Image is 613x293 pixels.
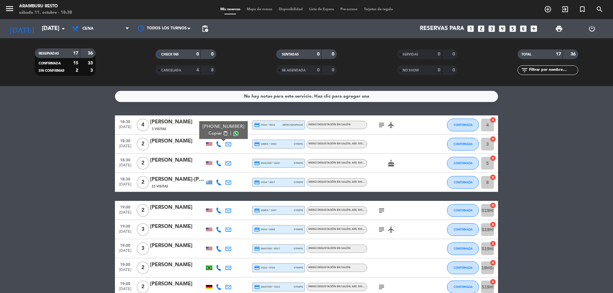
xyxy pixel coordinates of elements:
[294,246,303,251] span: stripe
[351,162,368,164] span: , ARS 300.000
[447,138,479,150] button: CONFIRMADA
[137,176,149,189] span: 2
[447,157,479,170] button: CONFIRMADA
[452,68,456,72] strong: 0
[39,52,59,55] span: RESERVADAS
[254,265,275,271] span: visa * 9720
[332,52,336,56] strong: 0
[308,266,351,269] span: Menú degustación en salón
[519,25,527,33] i: looks_6
[161,53,179,56] span: CHECK INS
[387,226,395,233] i: airplanemode_active
[498,25,506,33] i: looks_4
[88,61,94,65] strong: 33
[19,10,72,16] div: sábado 11. octubre - 18:38
[117,203,133,210] span: 19:00
[294,161,303,165] span: stripe
[378,207,385,214] i: subject
[530,25,538,33] i: add_box
[117,182,133,190] span: [DATE]
[351,143,368,145] span: , ARS 300.000
[196,52,199,56] strong: 0
[152,184,168,189] span: 23 Visitas
[351,285,368,288] span: , ARS 300.000
[308,143,368,145] span: Menú degustación en salón
[308,181,368,183] span: Menú degustación en salón
[201,25,209,33] span: pending_actions
[447,176,479,189] button: CONFIRMADA
[117,268,133,275] span: [DATE]
[490,260,496,266] i: cancel
[294,208,303,212] span: stripe
[276,8,306,11] span: Disponibilidad
[351,181,368,183] span: , ARS 300.000
[254,227,275,232] span: visa * 9268
[387,121,395,129] i: airplanemode_active
[137,138,149,150] span: 2
[447,223,479,236] button: CONFIRMADA
[579,5,586,13] i: turned_in_not
[447,242,479,255] button: CONFIRMADA
[137,119,149,131] span: 4
[254,208,276,213] span: amex * 1007
[137,223,149,236] span: 3
[254,227,260,232] i: credit_card
[575,19,608,38] div: LOG OUT
[490,202,496,209] i: cancel
[490,155,496,161] i: cancel
[117,249,133,256] span: [DATE]
[117,144,133,151] span: [DATE]
[150,118,204,126] div: [PERSON_NAME]
[117,222,133,230] span: 19:00
[254,284,260,290] i: credit_card
[117,156,133,163] span: 18:30
[490,279,496,285] i: cancel
[254,265,260,271] i: credit_card
[488,25,496,33] i: looks_3
[211,52,215,56] strong: 0
[137,261,149,274] span: 2
[282,53,299,56] span: SENTADAS
[39,62,61,65] span: CONFIRMADA
[211,68,215,72] strong: 8
[150,175,204,184] div: [PERSON_NAME]-[PERSON_NAME]
[454,123,473,127] span: CONFIRMADA
[117,137,133,144] span: 18:30
[387,159,395,167] i: cake
[308,228,368,231] span: Menú degustación en salón
[254,246,280,252] span: master * 8517
[117,163,133,171] span: [DATE]
[454,247,473,250] span: CONFIRMADA
[150,223,204,231] div: [PERSON_NAME]
[447,204,479,217] button: CONFIRMADA
[152,127,166,132] span: 3 Visitas
[117,175,133,182] span: 18:30
[244,93,369,100] div: No hay notas para este servicio. Haz clic para agregar una
[466,25,475,33] i: looks_one
[596,5,603,13] i: search
[378,283,385,291] i: subject
[555,25,563,33] span: print
[137,157,149,170] span: 2
[76,68,78,73] strong: 2
[294,227,303,231] span: stripe
[254,284,280,290] span: master * 0314
[490,240,496,247] i: cancel
[447,119,479,131] button: CONFIRMADA
[254,160,280,166] span: master * 6547
[254,246,260,252] i: credit_card
[117,118,133,125] span: 18:30
[403,69,419,72] span: NO SHOW
[308,162,368,164] span: Menú degustación en salón
[208,130,228,137] button: Copiarcontent_paste
[351,209,368,211] span: , ARS 300.000
[477,25,485,33] i: looks_two
[294,180,303,184] span: stripe
[117,125,133,132] span: [DATE]
[454,285,473,289] span: CONFIRMADA
[254,160,260,166] i: credit_card
[454,161,473,165] span: CONFIRMADA
[317,68,320,72] strong: 0
[254,208,260,213] i: credit_card
[254,141,276,147] span: amex * 2002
